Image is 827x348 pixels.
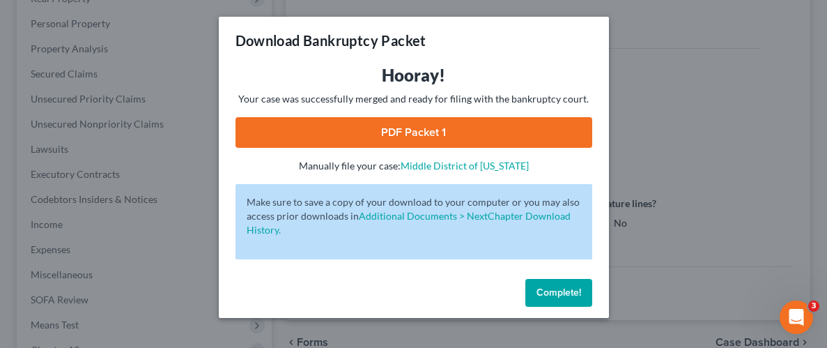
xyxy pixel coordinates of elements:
[536,287,581,298] span: Complete!
[247,210,571,236] a: Additional Documents > NextChapter Download History.
[235,117,592,148] a: PDF Packet 1
[401,160,529,172] a: Middle District of [US_STATE]
[525,279,592,307] button: Complete!
[235,159,592,173] p: Manually file your case:
[235,92,592,106] p: Your case was successfully merged and ready for filing with the bankruptcy court.
[235,64,592,86] h3: Hooray!
[808,301,819,312] span: 3
[247,195,581,237] p: Make sure to save a copy of your download to your computer or you may also access prior downloads in
[780,301,813,334] iframe: Intercom live chat
[235,31,426,50] h3: Download Bankruptcy Packet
